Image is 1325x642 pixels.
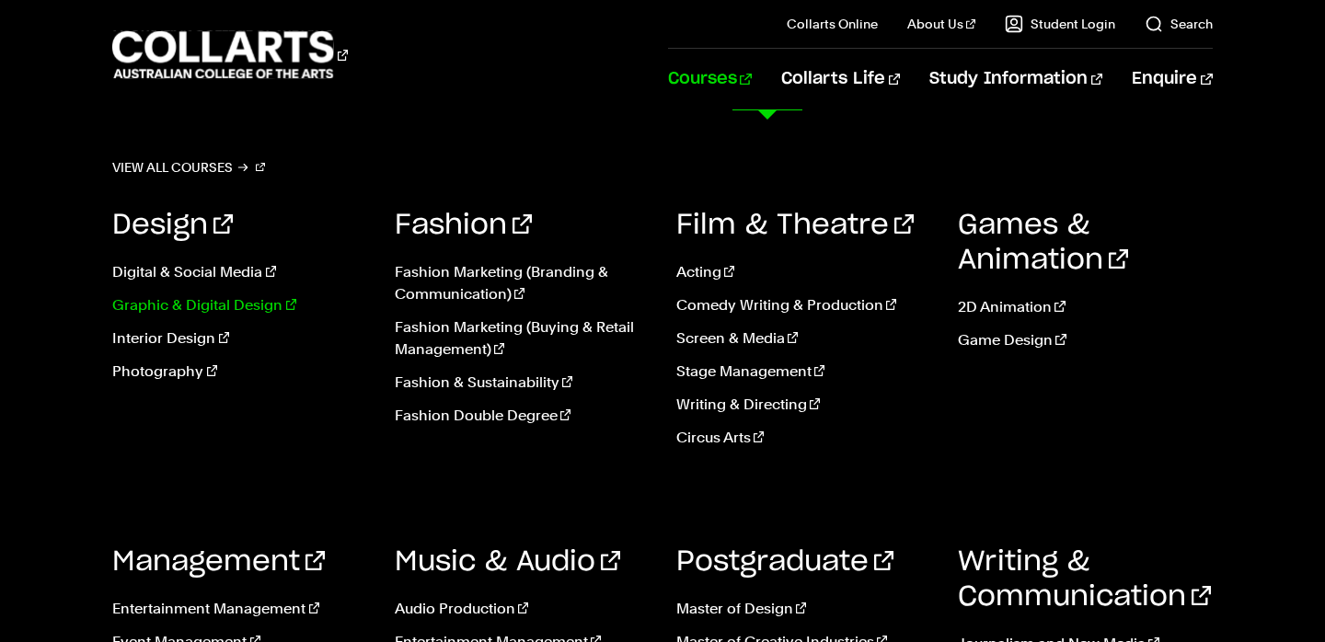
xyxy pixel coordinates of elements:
[395,261,649,305] a: Fashion Marketing (Branding & Communication)
[112,29,348,81] div: Go to homepage
[1005,15,1115,33] a: Student Login
[781,49,900,109] a: Collarts Life
[958,296,1212,318] a: 2D Animation
[676,548,893,576] a: Postgraduate
[112,327,366,350] a: Interior Design
[958,329,1212,351] a: Game Design
[395,212,532,239] a: Fashion
[112,261,366,283] a: Digital & Social Media
[1132,49,1212,109] a: Enquire
[112,361,366,383] a: Photography
[112,598,366,620] a: Entertainment Management
[676,361,930,383] a: Stage Management
[395,405,649,427] a: Fashion Double Degree
[112,212,233,239] a: Design
[676,394,930,416] a: Writing & Directing
[676,598,930,620] a: Master of Design
[787,15,878,33] a: Collarts Online
[112,155,265,180] a: View all courses
[112,548,325,576] a: Management
[668,49,752,109] a: Courses
[395,598,649,620] a: Audio Production
[395,548,620,576] a: Music & Audio
[676,261,930,283] a: Acting
[395,372,649,394] a: Fashion & Sustainability
[676,327,930,350] a: Screen & Media
[929,49,1102,109] a: Study Information
[1145,15,1213,33] a: Search
[676,294,930,316] a: Comedy Writing & Production
[676,212,914,239] a: Film & Theatre
[958,212,1128,274] a: Games & Animation
[958,548,1211,611] a: Writing & Communication
[907,15,975,33] a: About Us
[112,294,366,316] a: Graphic & Digital Design
[676,427,930,449] a: Circus Arts
[395,316,649,361] a: Fashion Marketing (Buying & Retail Management)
